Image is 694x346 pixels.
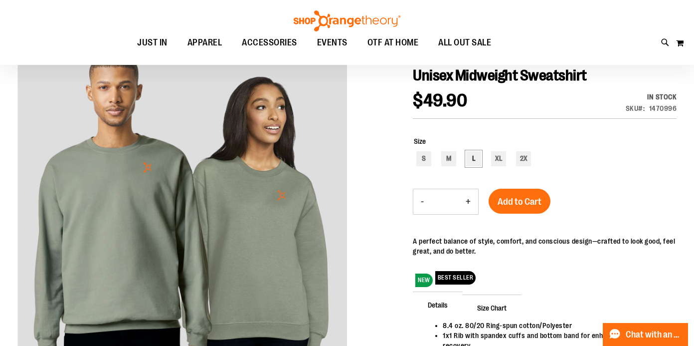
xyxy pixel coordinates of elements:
[603,323,689,346] button: Chat with an Expert
[462,295,521,321] span: Size Chart
[413,236,677,256] div: A perfect balance of style, comfort, and conscious design—crafted to look good, feel great, and d...
[413,292,463,318] span: Details
[415,274,433,287] span: NEW
[137,31,168,54] span: JUST IN
[626,92,677,102] div: In stock
[435,271,476,285] span: BEST SELLER
[187,31,222,54] span: APPAREL
[626,92,677,102] div: Availability
[498,196,541,207] span: Add to Cart
[466,151,481,166] div: L
[649,103,677,113] div: 1470996
[441,151,456,166] div: M
[413,189,431,214] button: Decrease product quantity
[413,67,587,84] span: Unisex Midweight Sweatshirt
[489,189,550,214] button: Add to Cart
[414,137,426,145] span: Size
[413,90,467,111] span: $49.90
[242,31,297,54] span: ACCESSORIES
[317,31,347,54] span: EVENTS
[292,10,402,31] img: Shop Orangetheory
[626,330,682,340] span: Chat with an Expert
[626,104,645,112] strong: SKU
[416,151,431,166] div: S
[438,31,491,54] span: ALL OUT SALE
[516,151,531,166] div: 2X
[367,31,419,54] span: OTF AT HOME
[491,151,506,166] div: XL
[458,189,478,214] button: Increase product quantity
[443,321,667,331] li: 8.4 oz. 80/20 Ring-spun cotton/Polyester
[431,190,458,214] input: Product quantity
